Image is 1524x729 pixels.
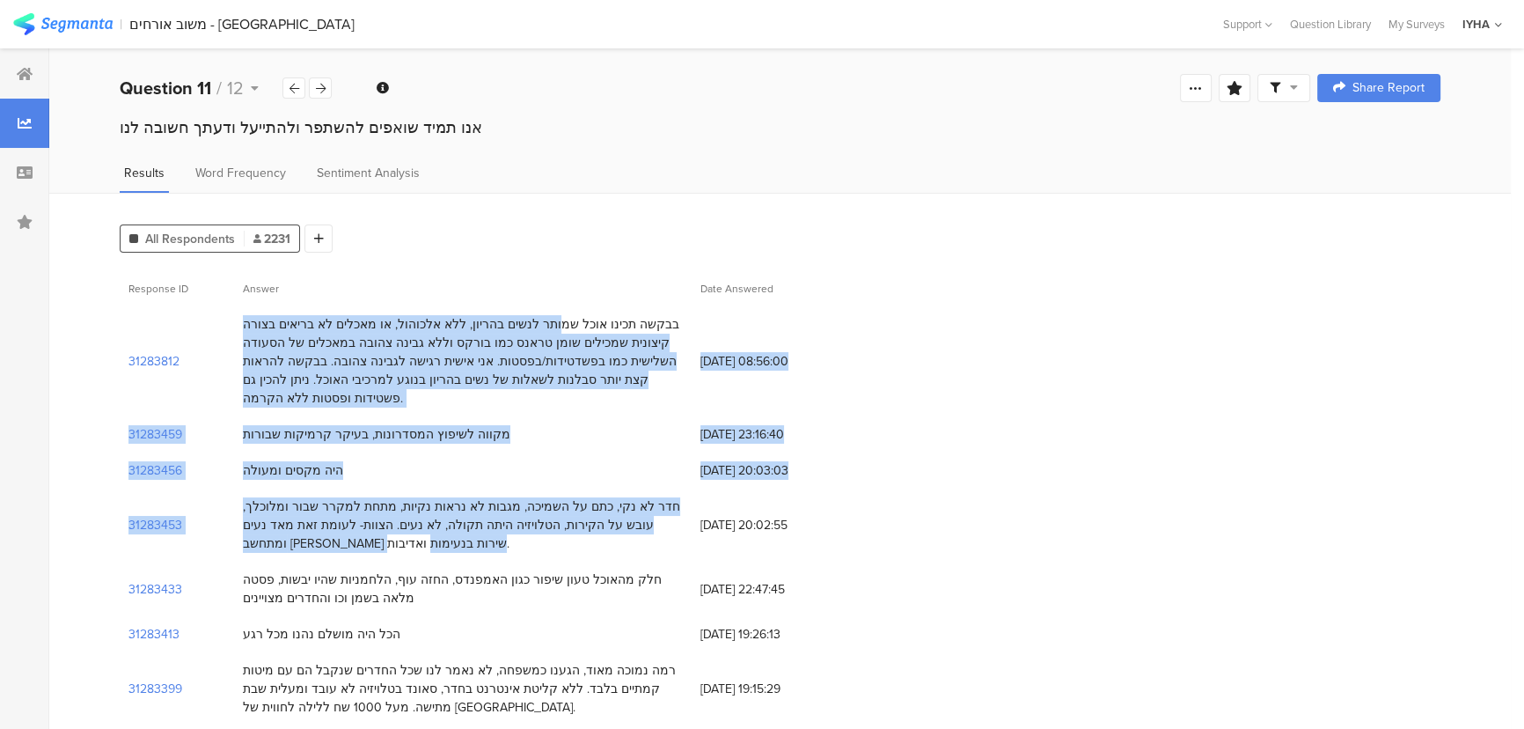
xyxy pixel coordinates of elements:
[120,75,211,101] b: Question 11
[700,625,841,644] span: [DATE] 19:26:13
[128,425,182,444] section: 31283459
[128,281,188,297] span: Response ID
[227,75,244,101] span: 12
[13,13,113,35] img: segmanta logo
[1462,16,1490,33] div: IYHA
[700,352,841,371] span: [DATE] 08:56:00
[700,516,841,534] span: [DATE] 20:02:55
[243,625,400,644] div: הכל היה מושלם נהנו מכל רגע
[700,680,841,698] span: [DATE] 19:15:29
[128,625,180,644] section: 31283413
[243,461,343,480] div: היה מקסים ומעולה
[243,315,683,408] div: בבקשה תכינו אוכל שמותר לנשים בהריון, ללא אלכוהול, או מאכלים לא בריאים בצורה קיצונית שמכילים שומן ...
[700,461,841,480] span: [DATE] 20:03:03
[145,230,235,248] span: All Respondents
[243,661,683,717] div: רמה נמוכה מאוד, הגענו כמשפחה, לא נאמר לנו שכל החדרים שנקבל הם עם מיטות קמתיים בלבד. ללא קליטת אינ...
[700,281,773,297] span: Date Answered
[1281,16,1380,33] a: Question Library
[1380,16,1454,33] a: My Surveys
[243,571,683,607] div: חלק מהאוכל טעון שיפור כגון האמפנדס, החזה עוף, הלחמניות שהיו יבשות, פסטה מלאה בשמן וכו והחדרים מצו...
[1352,82,1425,94] span: Share Report
[195,164,286,182] span: Word Frequency
[128,352,180,371] section: 31283812
[243,425,510,444] div: מקווה לשיפוץ המסדרונות, בעיקר קרמיקות שבורות
[128,516,182,534] section: 31283453
[124,164,165,182] span: Results
[129,16,355,33] div: משוב אורחים - [GEOGRAPHIC_DATA]
[700,580,841,599] span: [DATE] 22:47:45
[128,680,182,698] section: 31283399
[243,281,279,297] span: Answer
[253,230,290,248] span: 2231
[216,75,222,101] span: /
[700,425,841,444] span: [DATE] 23:16:40
[128,580,182,599] section: 31283433
[243,497,683,553] div: חדר לא נקי, כתם על השמיכה, מגבות לא נראות נקיות, מתחת למקרר שבור ומלוכלך, עובש על הקירות, הטלויזי...
[317,164,420,182] span: Sentiment Analysis
[120,14,122,34] div: |
[128,461,182,480] section: 31283456
[120,116,1440,139] div: אנו תמיד שואפים להשתפר ולהתייעל ודעתך חשובה לנו
[1223,11,1272,38] div: Support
